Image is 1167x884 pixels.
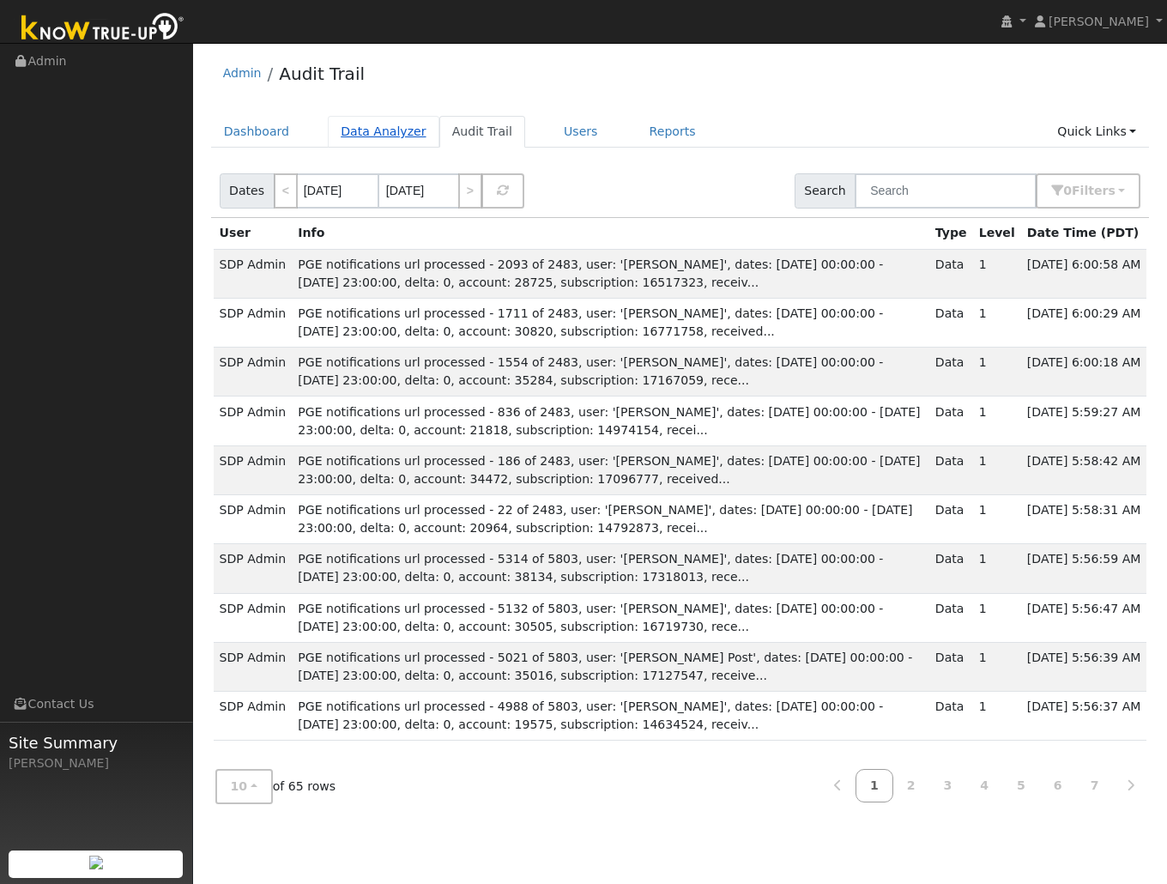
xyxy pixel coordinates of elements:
td: 1 [973,642,1021,691]
td: 1 [973,495,1021,544]
td: Data [929,593,973,642]
span: Site Summary [9,731,184,754]
a: Admin [223,66,262,80]
span: Dates [220,173,275,209]
td: SDP Admin [214,298,293,347]
a: Quick Links [1044,116,1149,148]
td: 1 [973,593,1021,642]
td: SDP Admin [214,249,293,298]
td: [DATE] 6:00:18 AM [1021,348,1147,397]
td: SDP Admin [214,495,293,544]
span: PGE notifications url processed - 2093 of 2483, user: '[PERSON_NAME]', dates: [DATE] 00:00:00 - [... [298,257,883,289]
span: [PERSON_NAME] [1049,15,1149,28]
td: 1 [973,397,1021,445]
td: SDP Admin [214,348,293,397]
td: 1 [973,249,1021,298]
span: PGE notifications url processed - 186 of 2483, user: '[PERSON_NAME]', dates: [DATE] 00:00:00 - [D... [298,454,920,486]
span: PGE notifications url processed - 1554 of 2483, user: '[PERSON_NAME]', dates: [DATE] 00:00:00 - [... [298,355,883,387]
td: SDP Admin [214,445,293,494]
td: [DATE] 5:59:27 AM [1021,397,1147,445]
span: PGE notifications url processed - 22 of 2483, user: '[PERSON_NAME]', dates: [DATE] 00:00:00 - [DA... [298,503,912,535]
button: 10 [215,769,273,804]
a: < [274,173,298,209]
a: 7 [1076,769,1114,802]
div: Date Time (PDT) [1027,224,1141,242]
img: retrieve [89,856,103,869]
td: SDP Admin [214,397,293,445]
a: 3 [928,769,966,802]
td: Data [929,692,973,741]
span: PGE notifications url processed - 5021 of 5803, user: '[PERSON_NAME] Post', dates: [DATE] 00:00:0... [298,651,912,682]
td: 1 [973,348,1021,397]
td: 1 [973,445,1021,494]
td: Data [929,544,973,593]
div: Level [979,224,1015,242]
td: [DATE] 5:56:47 AM [1021,593,1147,642]
a: Reports [637,116,709,148]
td: Data [929,298,973,347]
td: [DATE] 5:56:59 AM [1021,544,1147,593]
button: 0Filters [1036,173,1140,209]
span: PGE notifications url processed - 5132 of 5803, user: '[PERSON_NAME]', dates: [DATE] 00:00:00 - [... [298,602,883,633]
span: PGE notifications url processed - 5314 of 5803, user: '[PERSON_NAME]', dates: [DATE] 00:00:00 - [... [298,552,883,584]
button: Refresh [481,173,524,209]
a: 1 [856,769,893,802]
a: Audit Trail [279,64,365,84]
span: Filter [1072,184,1116,197]
td: Data [929,397,973,445]
div: of 65 rows [215,769,336,804]
div: User [220,224,287,242]
a: 6 [1039,769,1077,802]
td: [DATE] 6:00:58 AM [1021,249,1147,298]
td: SDP Admin [214,593,293,642]
td: [DATE] 5:58:42 AM [1021,445,1147,494]
td: [DATE] 5:56:37 AM [1021,692,1147,741]
span: 10 [231,779,248,793]
td: Data [929,348,973,397]
span: PGE notifications url processed - 1711 of 2483, user: '[PERSON_NAME]', dates: [DATE] 00:00:00 - [... [298,306,883,338]
img: Know True-Up [13,9,193,48]
a: 5 [1002,769,1040,802]
td: Data [929,642,973,691]
td: SDP Admin [214,544,293,593]
td: Data [929,445,973,494]
div: Type [935,224,967,242]
td: 1 [973,298,1021,347]
span: PGE notifications url processed - 4988 of 5803, user: '[PERSON_NAME]', dates: [DATE] 00:00:00 - [... [298,699,883,731]
a: 4 [965,769,1003,802]
span: s [1108,184,1115,197]
td: [DATE] 6:00:29 AM [1021,298,1147,347]
div: Info [298,224,923,242]
a: Users [551,116,611,148]
td: [DATE] 5:58:31 AM [1021,495,1147,544]
td: SDP Admin [214,692,293,741]
td: SDP Admin [214,642,293,691]
input: Search [855,173,1037,209]
td: 1 [973,544,1021,593]
a: 2 [892,769,930,802]
a: Data Analyzer [328,116,439,148]
span: Search [795,173,856,209]
span: PGE notifications url processed - 836 of 2483, user: '[PERSON_NAME]', dates: [DATE] 00:00:00 - [D... [298,405,920,437]
td: [DATE] 5:56:39 AM [1021,642,1147,691]
td: Data [929,249,973,298]
td: 1 [973,692,1021,741]
a: Dashboard [211,116,303,148]
td: Data [929,495,973,544]
div: [PERSON_NAME] [9,754,184,772]
a: Audit Trail [439,116,525,148]
a: > [458,173,482,209]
